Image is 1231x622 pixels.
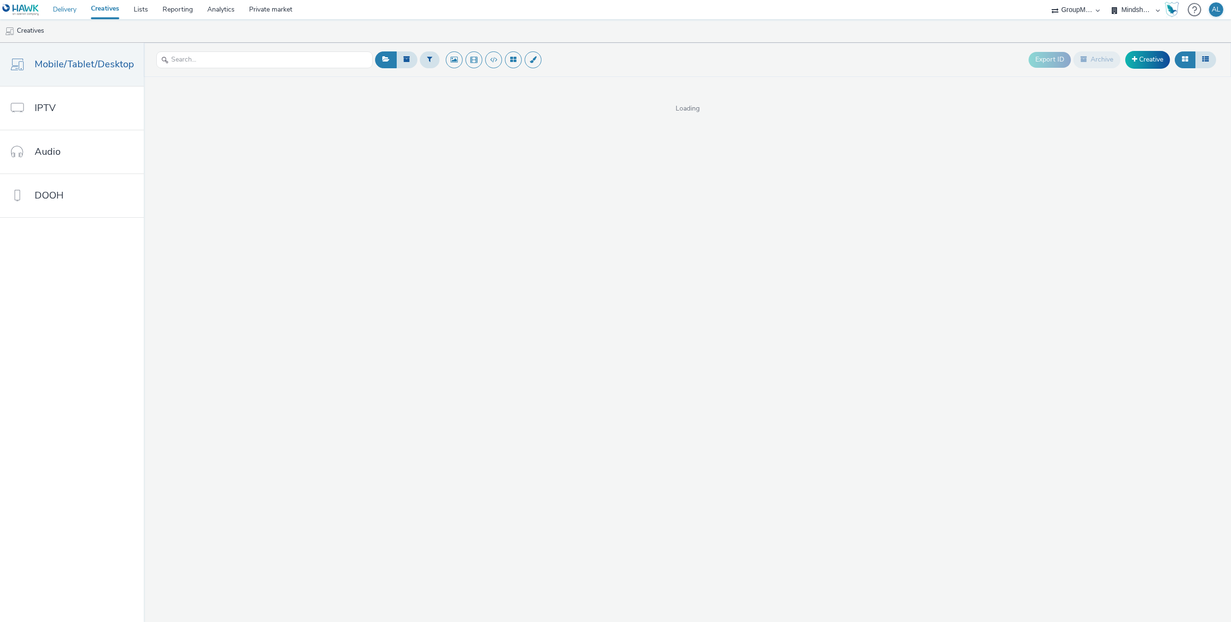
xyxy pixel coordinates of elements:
button: Grid [1175,51,1195,68]
span: DOOH [35,188,63,202]
button: Export ID [1029,52,1071,67]
img: undefined Logo [2,4,39,16]
span: Audio [35,145,61,159]
span: Mobile/Tablet/Desktop [35,57,134,71]
img: Hawk Academy [1165,2,1179,17]
input: Search... [156,51,373,68]
a: Creative [1125,51,1170,68]
span: IPTV [35,101,56,115]
button: Table [1195,51,1216,68]
div: AL [1212,2,1220,17]
img: mobile [5,26,14,36]
a: Hawk Academy [1165,2,1183,17]
span: Loading [144,104,1231,113]
button: Archive [1073,51,1120,68]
